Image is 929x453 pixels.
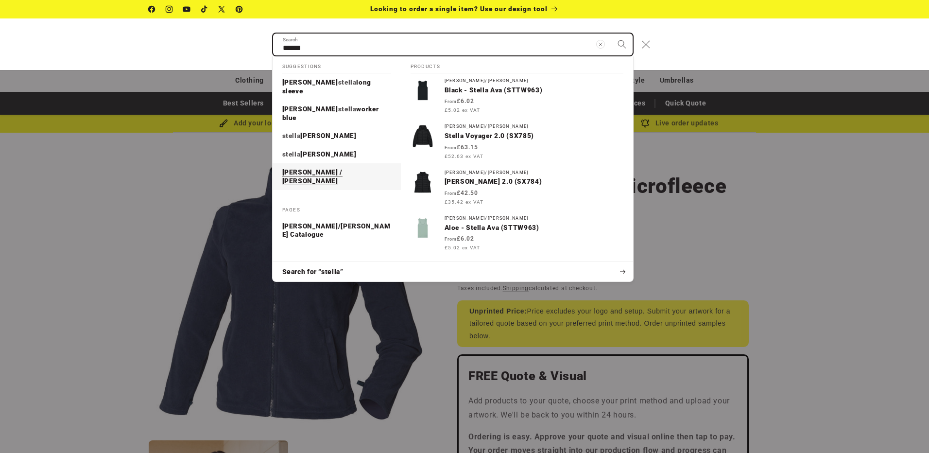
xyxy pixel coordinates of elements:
[300,132,356,139] span: [PERSON_NAME]
[411,78,435,103] img: Stella Ava (STTW963)
[611,34,633,55] button: Search
[445,124,623,129] div: [PERSON_NAME]/[PERSON_NAME]
[445,237,457,242] span: From
[445,244,480,251] span: £5.02 ex VAT
[445,170,623,175] div: [PERSON_NAME]/[PERSON_NAME]
[370,5,548,13] span: Looking to order a single item? Use our design tool
[282,150,357,159] p: stella alma
[445,191,457,196] span: From
[445,86,623,95] p: Black - Stella Ava (STTW963)
[445,177,623,186] p: [PERSON_NAME] 2.0 (SX784)
[282,105,391,122] p: stanley stella worker blue
[445,235,474,242] strong: £6.02
[445,190,478,196] strong: £42.50
[273,145,401,164] a: stella alma
[282,105,338,113] span: [PERSON_NAME]
[282,168,391,185] p: [PERSON_NAME] / [PERSON_NAME]
[445,98,474,105] strong: £6.02
[590,34,611,55] button: Clear search term
[273,100,401,127] a: stanley stella worker blue
[282,78,372,95] span: long sleeve
[282,200,391,217] h2: Pages
[445,145,457,150] span: From
[282,78,391,95] p: stanley stella long sleeve
[445,198,483,206] span: £35.42 ex VAT
[282,78,338,86] span: [PERSON_NAME]
[445,99,457,104] span: From
[401,119,633,165] a: [PERSON_NAME]/[PERSON_NAME]Stella Voyager 2.0 (SX785) From£63.15 £52.63 ex VAT
[401,165,633,211] a: [PERSON_NAME]/[PERSON_NAME][PERSON_NAME] 2.0 (SX784) From£42.50 £35.42 ex VAT
[411,124,435,148] img: Stella Voyager 2.0 (SX785)
[273,217,401,244] a: [PERSON_NAME]/[PERSON_NAME] Catalogue
[282,105,379,122] span: worker blue
[338,78,357,86] mark: stella
[273,73,401,100] a: stanley stella long sleeve
[445,132,623,140] p: Stella Voyager 2.0 (SX785)
[445,153,483,160] span: £52.63 ex VAT
[445,216,623,221] div: [PERSON_NAME]/[PERSON_NAME]
[282,150,301,158] mark: stella
[282,56,391,74] h2: Suggestions
[273,127,401,145] a: stella nora
[445,144,478,151] strong: £63.15
[445,224,623,232] p: Aloe - Stella Ava (STTW963)
[401,211,633,257] a: [PERSON_NAME]/[PERSON_NAME]Aloe - Stella Ava (STTW963) From£6.02 £5.02 ex VAT
[282,132,357,140] p: stella nora
[636,34,657,55] button: Close
[411,56,623,74] h2: Products
[445,78,623,84] div: [PERSON_NAME]/[PERSON_NAME]
[445,106,480,114] span: £5.02 ex VAT
[411,170,435,194] img: Stella Climber 2.0 (SX784)
[401,73,633,119] a: [PERSON_NAME]/[PERSON_NAME]Black - Stella Ava (STTW963) From£6.02 £5.02 ex VAT
[282,132,301,139] mark: stella
[282,267,344,277] span: Search for “stella”
[411,216,435,240] img: Stella Ava (STTW963)
[767,348,929,453] iframe: Chat Widget
[338,105,357,113] mark: stella
[282,222,391,239] p: [PERSON_NAME]/[PERSON_NAME] Catalogue
[273,163,401,190] a: [PERSON_NAME] / [PERSON_NAME]
[300,150,356,158] span: [PERSON_NAME]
